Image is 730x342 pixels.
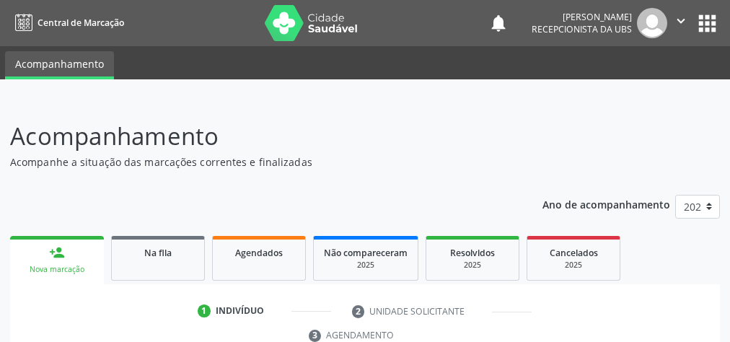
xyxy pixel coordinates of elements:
img: img [637,8,667,38]
div: Nova marcação [20,264,94,275]
p: Acompanhe a situação das marcações correntes e finalizadas [10,154,507,170]
p: Acompanhamento [10,118,507,154]
div: 1 [198,304,211,317]
span: Recepcionista da UBS [532,23,632,35]
div: [PERSON_NAME] [532,11,632,23]
div: 2025 [324,260,408,271]
span: Central de Marcação [38,17,124,29]
span: Cancelados [550,247,598,259]
div: 2025 [537,260,610,271]
div: Indivíduo [216,304,264,317]
div: person_add [49,245,65,260]
i:  [673,13,689,29]
button: apps [695,11,720,36]
span: Agendados [235,247,283,259]
span: Resolvidos [450,247,495,259]
button:  [667,8,695,38]
a: Central de Marcação [10,11,124,35]
button: notifications [488,13,509,33]
div: 2025 [436,260,509,271]
p: Ano de acompanhamento [542,195,670,213]
span: Na fila [144,247,172,259]
a: Acompanhamento [5,51,114,79]
span: Não compareceram [324,247,408,259]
